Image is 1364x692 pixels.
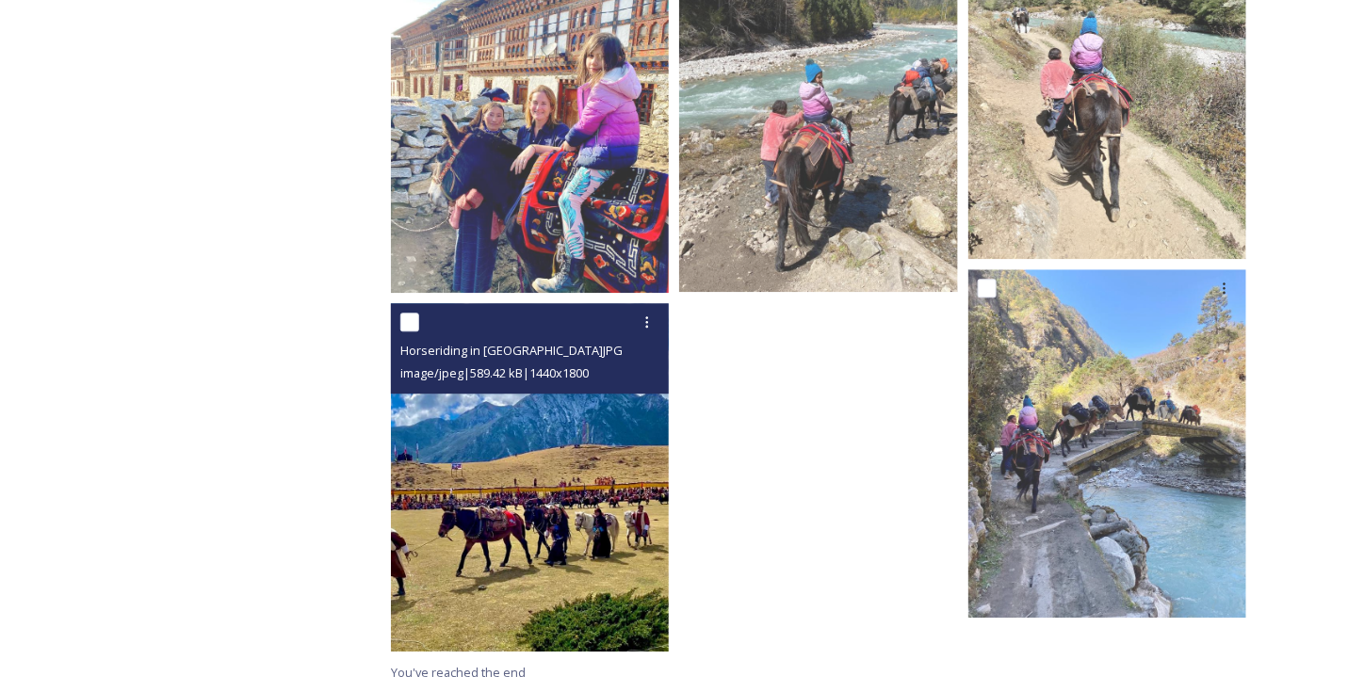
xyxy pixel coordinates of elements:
[391,664,526,681] span: You've reached the end
[400,342,623,359] span: Horseriding in [GEOGRAPHIC_DATA]JPG
[400,364,589,381] span: image/jpeg | 589.42 kB | 1440 x 1800
[968,269,1247,618] img: Horseriding in Bhutan3.JPG
[391,303,670,652] img: Horseriding in Bhutan2.JPG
